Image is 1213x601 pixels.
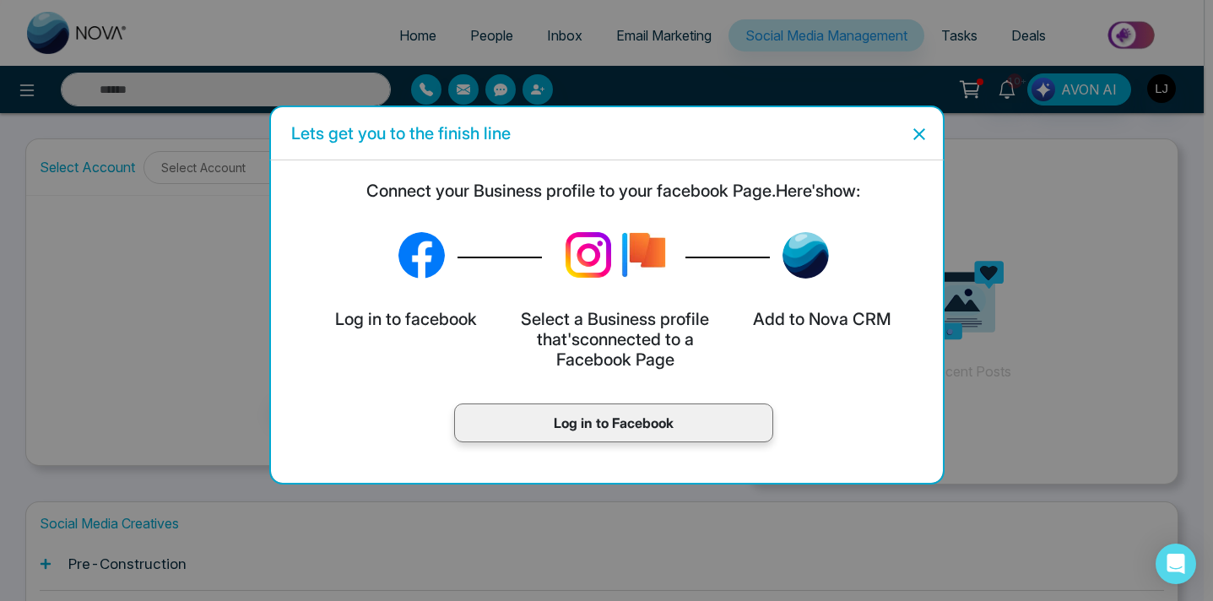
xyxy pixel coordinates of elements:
img: Lead Flow [782,232,829,279]
h5: Add to Nova CRM [750,309,895,329]
h5: Select a Business profile that's connected to a Facebook Page [517,309,712,370]
button: Close [902,120,929,147]
h5: Lets get you to the finish line [291,121,511,146]
img: Lead Flow [614,225,673,284]
img: Lead Flow [398,232,445,279]
h5: Log in to facebook [332,309,480,329]
h5: Connect your Business profile to your facebook Page. Here's how: [284,181,943,201]
img: Lead Flow [555,221,622,289]
p: Log in to Facebook [472,413,755,433]
div: Open Intercom Messenger [1156,544,1196,584]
